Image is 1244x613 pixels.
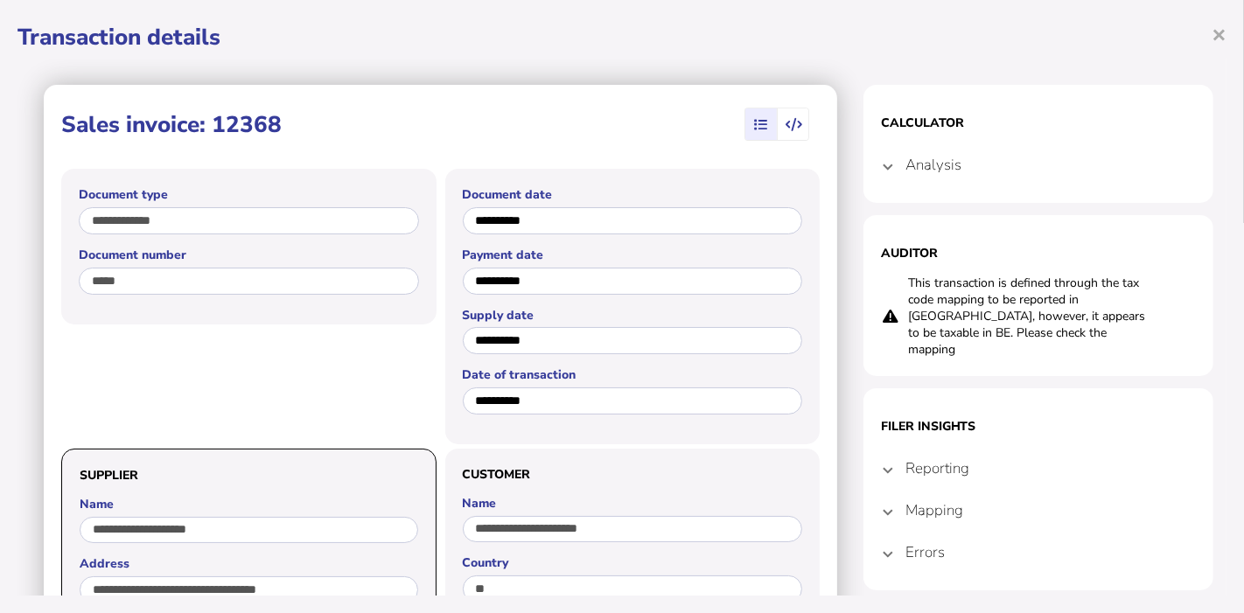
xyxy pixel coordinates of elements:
h4: Analysis [905,155,961,175]
h3: Customer [463,466,803,483]
h1: Calculator [881,115,1196,131]
label: Name [80,496,418,512]
h1: Filer Insights [881,418,1196,435]
label: Country [463,554,803,571]
label: Supply date [463,307,803,324]
mat-button-toggle: View summary [745,108,777,140]
h1: Sales invoice: 12368 [61,109,282,140]
mat-expansion-panel-header: Reporting [881,447,1196,489]
label: Document type [79,186,419,203]
h1: Transaction details [17,22,1227,52]
label: Name [463,495,803,512]
label: Payment date [463,247,803,263]
label: Document date [463,186,803,203]
h3: Supplier [80,467,418,484]
label: Address [80,555,418,572]
mat-expansion-panel-header: Analysis [881,143,1196,185]
h1: Auditor [881,245,1196,261]
mat-button-toggle: View transaction data [777,108,808,140]
label: Date of transaction [463,366,803,383]
h4: Mapping [905,500,963,520]
label: Document number [79,247,419,263]
mat-expansion-panel-header: Mapping [881,489,1196,531]
h4: Errors [905,542,945,562]
td: This transaction is defined through the tax code mapping to be reported in [GEOGRAPHIC_DATA], how... [907,274,1152,359]
h4: Reporting [905,458,969,478]
span: × [1212,17,1227,51]
mat-expansion-panel-header: Errors [881,531,1196,573]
